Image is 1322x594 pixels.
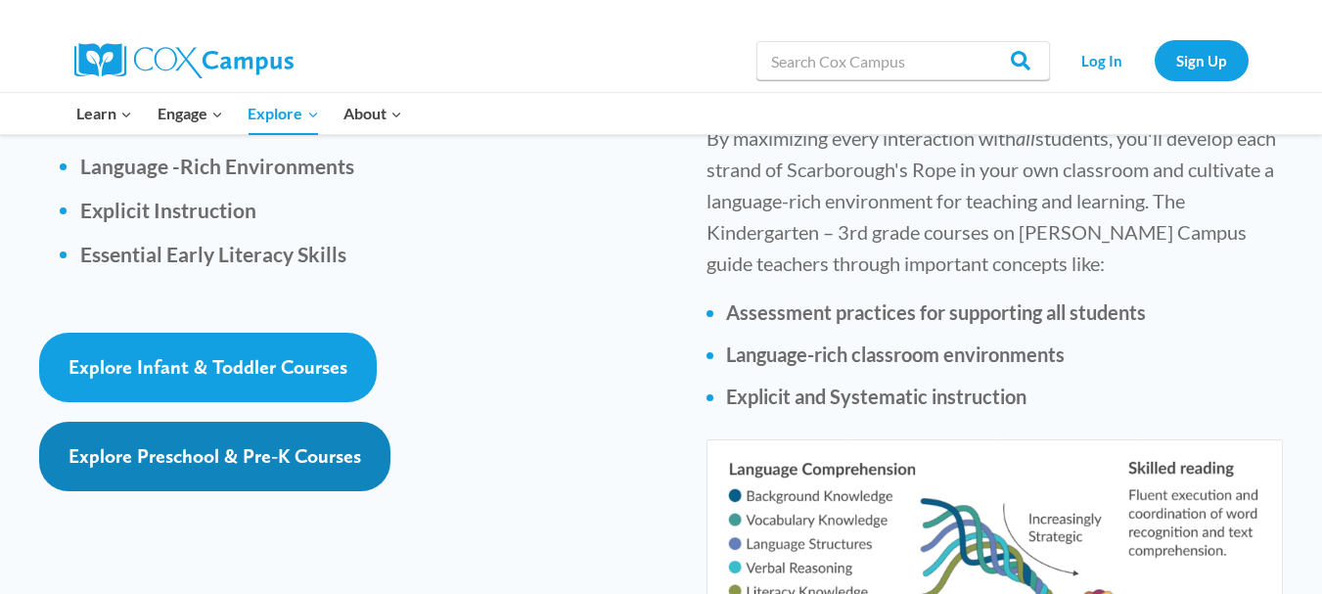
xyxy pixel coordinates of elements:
[145,93,236,134] button: Child menu of Engage
[331,93,415,134] button: Child menu of About
[1060,40,1145,80] a: Log In
[726,300,1146,324] strong: Assessment practices for supporting all students
[80,242,346,266] b: Essential Early Literacy Skills
[1016,126,1035,150] i: all
[39,333,377,402] a: Explore Infant & Toddler Courses
[1060,40,1249,80] nav: Secondary Navigation
[707,122,1283,279] p: By maximizing every interaction with students, you'll develop each strand of Scarborough's Rope i...
[726,343,1065,366] strong: Language-rich classroom environments
[68,444,361,468] span: Explore Preschool & Pre-K Courses
[65,93,146,134] button: Child menu of Learn
[80,154,354,178] b: Language -Rich Environments
[80,198,256,222] b: Explicit Instruction
[1155,40,1249,80] a: Sign Up
[39,422,390,491] a: Explore Preschool & Pre-K Courses
[236,93,332,134] button: Child menu of Explore
[726,385,1026,408] strong: Explicit and Systematic instruction
[756,41,1050,80] input: Search Cox Campus
[68,355,347,379] span: Explore Infant & Toddler Courses
[74,43,294,78] img: Cox Campus
[65,93,415,134] nav: Primary Navigation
